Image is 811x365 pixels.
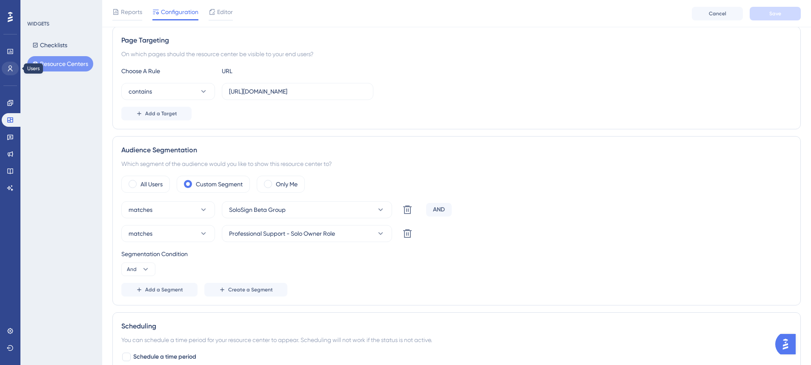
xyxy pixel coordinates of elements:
[121,107,192,120] button: Add a Target
[121,201,215,218] button: matches
[121,335,792,345] div: You can schedule a time period for your resource center to appear. Scheduling will not work if th...
[229,205,286,215] span: SoloSign Beta Group
[775,331,801,357] iframe: UserGuiding AI Assistant Launcher
[204,283,287,297] button: Create a Segment
[229,87,366,96] input: yourwebsite.com/path
[196,179,243,189] label: Custom Segment
[145,286,183,293] span: Add a Segment
[222,66,315,76] div: URL
[222,201,392,218] button: SoloSign Beta Group
[121,66,215,76] div: Choose A Rule
[27,56,93,71] button: Resource Centers
[709,10,726,17] span: Cancel
[121,225,215,242] button: matches
[127,266,137,273] span: And
[426,203,452,217] div: AND
[121,159,792,169] div: Which segment of the audience would you like to show this resource center to?
[121,145,792,155] div: Audience Segmentation
[129,86,152,97] span: contains
[121,283,198,297] button: Add a Segment
[121,7,142,17] span: Reports
[692,7,743,20] button: Cancel
[129,228,152,239] span: matches
[161,7,198,17] span: Configuration
[129,205,152,215] span: matches
[222,225,392,242] button: Professional Support - Solo Owner Role
[121,321,792,331] div: Scheduling
[140,179,163,189] label: All Users
[217,7,233,17] span: Editor
[228,286,273,293] span: Create a Segment
[121,49,792,59] div: On which pages should the resource center be visible to your end users?
[750,7,801,20] button: Save
[27,20,49,27] div: WIDGETS
[229,228,335,239] span: Professional Support - Solo Owner Role
[121,35,792,46] div: Page Targeting
[121,83,215,100] button: contains
[121,249,792,259] div: Segmentation Condition
[121,262,155,276] button: And
[769,10,781,17] span: Save
[276,179,298,189] label: Only Me
[145,110,177,117] span: Add a Target
[133,352,196,362] span: Schedule a time period
[27,37,72,53] button: Checklists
